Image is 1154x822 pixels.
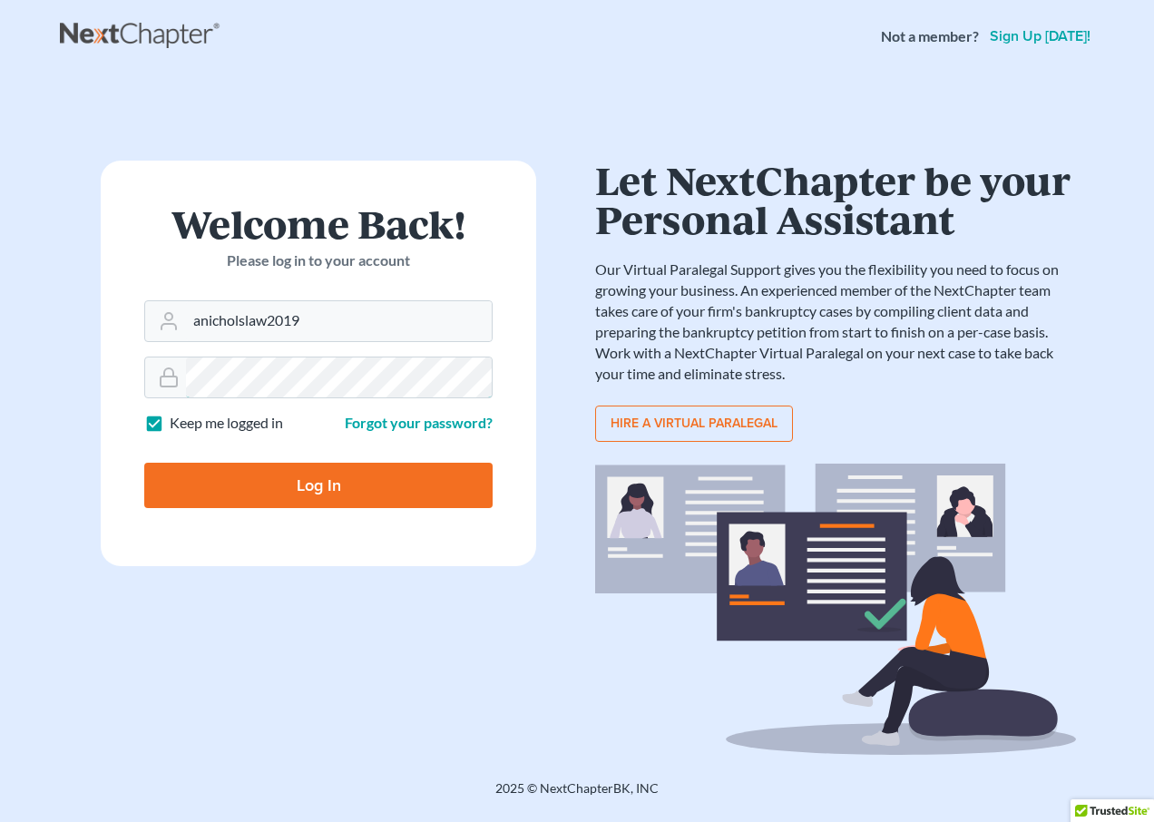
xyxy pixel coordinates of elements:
[144,463,493,508] input: Log In
[595,259,1076,384] p: Our Virtual Paralegal Support gives you the flexibility you need to focus on growing your busines...
[595,464,1076,755] img: virtual_paralegal_bg-b12c8cf30858a2b2c02ea913d52db5c468ecc422855d04272ea22d19010d70dc.svg
[595,161,1076,238] h1: Let NextChapter be your Personal Assistant
[595,406,793,442] a: Hire a virtual paralegal
[170,413,283,434] label: Keep me logged in
[144,250,493,271] p: Please log in to your account
[186,301,492,341] input: Email Address
[345,414,493,431] a: Forgot your password?
[60,779,1094,812] div: 2025 © NextChapterBK, INC
[986,29,1094,44] a: Sign up [DATE]!
[881,26,979,47] strong: Not a member?
[144,204,493,243] h1: Welcome Back!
